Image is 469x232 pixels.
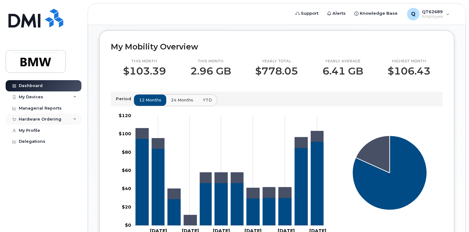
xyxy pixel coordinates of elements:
g: 201-470-2364 [136,139,323,225]
a: Alerts [323,7,350,20]
tspan: $80 [122,149,131,155]
tspan: $100 [119,131,131,137]
tspan: $60 [122,168,131,173]
g: Series [353,136,427,210]
tspan: $40 [122,186,131,191]
span: Support [301,10,318,17]
p: This month [123,59,166,64]
h2: My Mobility Overview [111,42,443,51]
span: Q [411,10,415,18]
span: 24 months [171,97,193,103]
tspan: $20 [122,204,131,210]
p: 6.41 GB [322,65,363,77]
p: This month [190,59,231,64]
p: Yearly total [255,59,298,64]
p: Period [116,96,134,102]
div: QT62689 [403,8,454,20]
g: 864-765-5472 [136,128,323,225]
p: 2.96 GB [190,65,231,77]
a: Support [291,7,323,20]
span: YTD [203,97,212,103]
a: Knowledge Base [350,7,402,20]
span: Employee [422,14,443,19]
span: Alerts [332,10,346,17]
p: $103.39 [123,65,166,77]
tspan: $0 [125,222,131,228]
tspan: $120 [119,113,131,118]
span: QT62689 [422,9,443,14]
p: Highest month [388,59,430,64]
p: $106.43 [388,65,430,77]
p: Yearly average [322,59,363,64]
span: Knowledge Base [360,10,398,17]
iframe: Messenger Launcher [442,205,464,227]
p: $778.05 [255,65,298,77]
